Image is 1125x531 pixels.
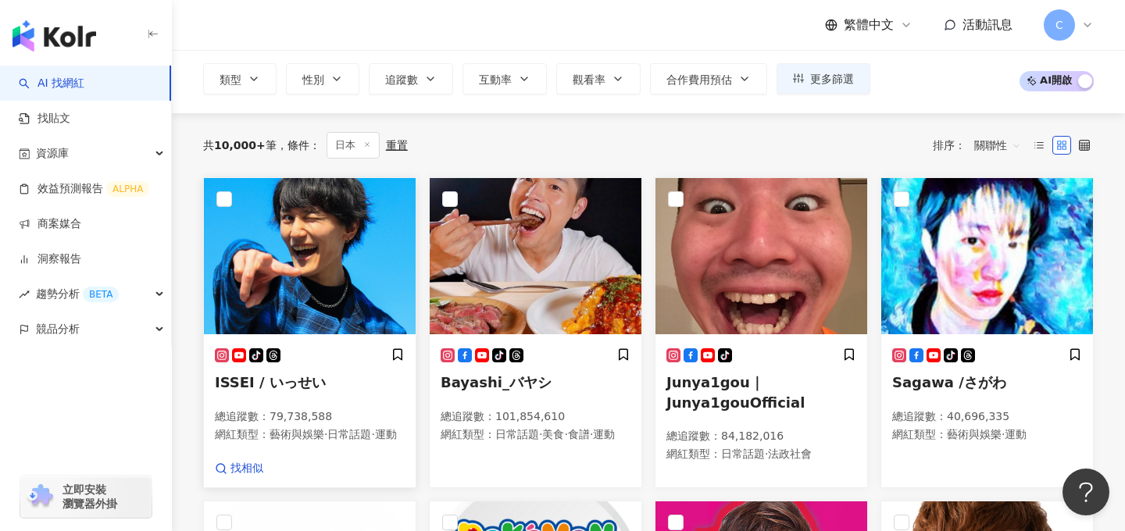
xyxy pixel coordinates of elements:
button: 追蹤數 [369,63,453,94]
a: 商案媒合 [19,216,81,232]
span: 趨勢分析 [36,276,119,312]
a: 效益預測報告ALPHA [19,181,149,197]
span: 運動 [1005,428,1027,440]
button: 性別 [286,63,359,94]
span: 藝術與娛樂 [947,428,1002,440]
span: Bayashi_バヤシ [441,374,552,390]
p: 總追蹤數 ： 40,696,335 [892,409,1082,425]
span: 日常話題 [495,428,539,440]
button: 觀看率 [556,63,641,94]
span: · [539,428,542,440]
div: 重置 [386,139,408,151]
span: Junya1gou｜Junya1gouOfficial [666,374,805,410]
button: 更多篩選 [777,63,870,94]
span: 合作費用預估 [666,73,732,86]
span: rise [19,289,30,300]
span: 繁體中文 [844,16,894,34]
button: 類型 [203,63,277,94]
span: 食譜 [568,428,590,440]
span: · [765,447,768,460]
p: 總追蹤數 ： 101,854,610 [441,409,630,425]
span: · [590,428,593,440]
span: 10,000+ [214,139,266,151]
a: searchAI 找網紅 [19,76,84,91]
img: KOL Avatar [881,178,1093,334]
span: 互動率 [479,73,512,86]
span: Sagawa /さがわ [892,374,1006,390]
span: C [1055,16,1063,34]
p: 網紅類型 ： [215,427,405,443]
a: KOL AvatarBayashi_バヤシ總追蹤數：101,854,610網紅類型：日常話題·美食·食譜·運動 [429,177,642,488]
span: 資源庫 [36,136,69,171]
span: 日本 [327,132,380,159]
div: 排序： [933,133,1030,158]
span: 競品分析 [36,312,80,347]
span: 追蹤數 [385,73,418,86]
span: 性別 [302,73,324,86]
img: logo [12,20,96,52]
span: 法政社會 [768,447,812,460]
p: 網紅類型 ： [892,427,1082,443]
span: 運動 [375,428,397,440]
a: KOL AvatarSagawa /さがわ總追蹤數：40,696,335網紅類型：藝術與娛樂·運動 [880,177,1094,488]
a: KOL AvatarJunya1gou｜Junya1gouOfficial總追蹤數：84,182,016網紅類型：日常話題·法政社會 [655,177,868,488]
span: 藝術與娛樂 [270,428,324,440]
p: 網紅類型 ： [441,427,630,443]
p: 總追蹤數 ： 84,182,016 [666,429,856,444]
span: 條件 ： [277,139,320,151]
span: 活動訊息 [962,17,1012,32]
span: · [324,428,327,440]
p: 總追蹤數 ： 79,738,588 [215,409,405,425]
img: chrome extension [25,484,55,509]
span: 關聯性 [974,133,1021,158]
div: 共 筆 [203,139,277,151]
a: chrome extension立即安裝 瀏覽器外掛 [20,476,152,518]
span: 日常話題 [721,447,765,460]
span: 更多篩選 [810,73,854,85]
button: 合作費用預估 [650,63,767,94]
span: ISSEI / いっせい [215,374,326,390]
span: 類型 [220,73,241,86]
img: KOL Avatar [204,178,416,334]
span: 日常話題 [327,428,371,440]
p: 網紅類型 ： [666,447,856,462]
span: 找相似 [230,461,263,476]
span: 運動 [593,428,615,440]
span: · [1002,428,1005,440]
a: 洞察報告 [19,251,81,267]
span: · [564,428,567,440]
img: KOL Avatar [430,178,641,334]
span: 美食 [542,428,564,440]
a: KOL AvatarISSEI / いっせい總追蹤數：79,738,588網紅類型：藝術與娛樂·日常話題·運動找相似 [203,177,416,488]
iframe: Help Scout Beacon - Open [1062,469,1109,515]
span: · [371,428,374,440]
a: 找相似 [215,461,263,476]
a: 找貼文 [19,111,70,127]
img: KOL Avatar [655,178,867,334]
button: 互動率 [462,63,547,94]
span: 立即安裝 瀏覽器外掛 [62,483,117,511]
span: 觀看率 [573,73,605,86]
div: BETA [83,287,119,302]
